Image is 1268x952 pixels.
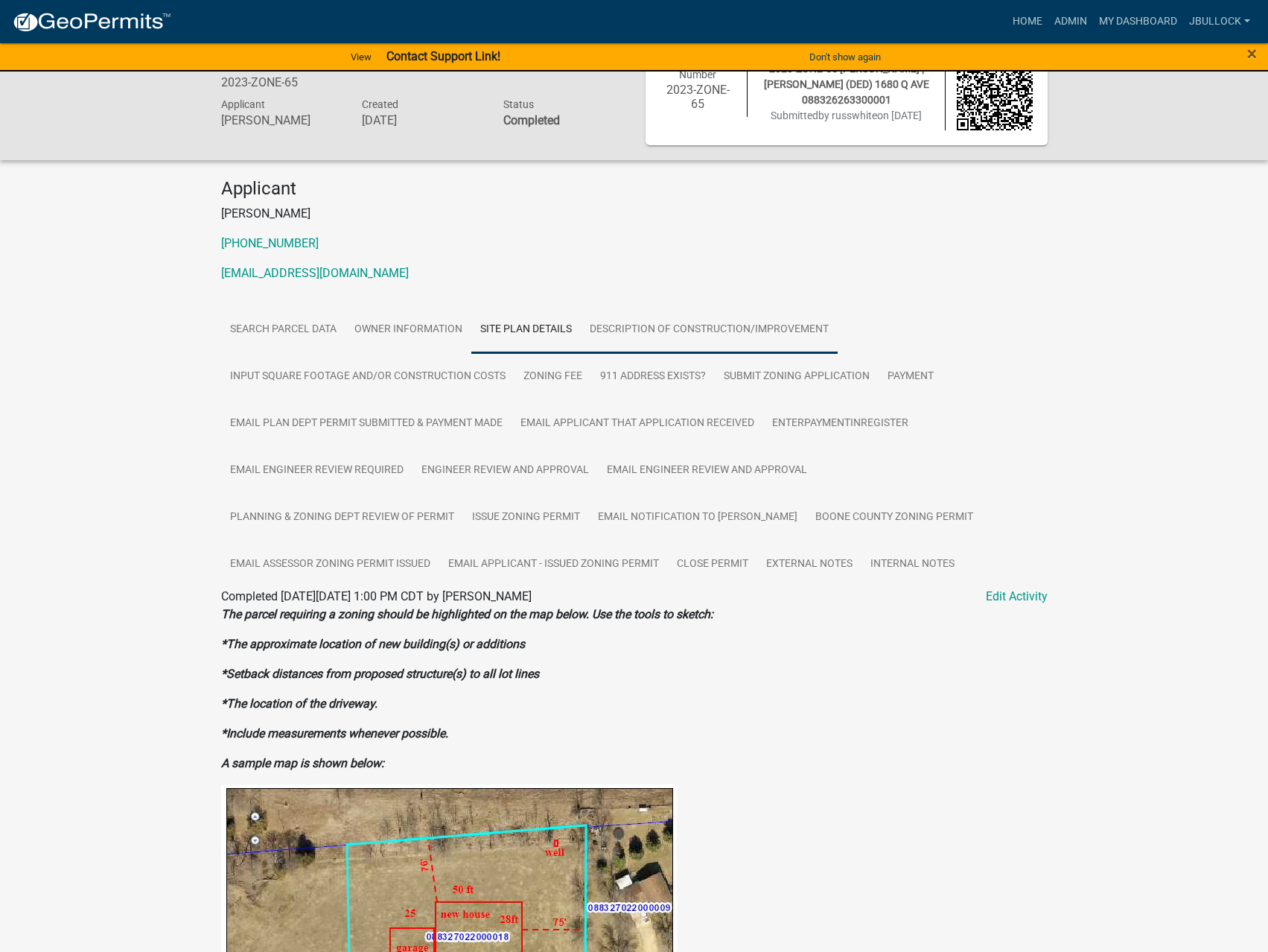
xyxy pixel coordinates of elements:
[362,113,481,127] h6: [DATE]
[221,541,439,588] a: Email Assessor Zoning Permit issued
[345,306,471,354] a: Owner Information
[763,400,917,448] a: EnterPaymentInRegister
[221,447,412,495] a: Email Engineer review required
[221,178,1048,200] h4: Applicant
[806,494,982,542] a: Boone County Zoning Permit
[221,607,713,621] strong: The parcel requiring a zoning should be highlighted on the map below. Use the tools to sketch:
[221,266,409,280] a: [EMAIL_ADDRESS][DOMAIN_NAME]
[503,98,534,110] span: Status
[386,49,500,63] strong: Contact Support Link!
[221,353,514,401] a: Input Square Footage and/or Construction Costs
[221,113,340,127] h6: [PERSON_NAME]
[771,110,922,121] span: Submitted on [DATE]
[715,353,879,401] a: Submit Zoning Application
[514,353,591,401] a: Zoning Fee
[362,98,398,110] span: Created
[512,400,763,448] a: Email applicant that Application Received
[581,306,838,354] a: Description of Construction/Improvement
[221,589,532,603] span: Completed [DATE][DATE] 1:00 PM CDT by [PERSON_NAME]
[803,45,887,69] button: Don't show again
[957,54,1033,130] img: QR code
[221,98,265,110] span: Applicant
[1007,7,1048,36] a: Home
[764,63,929,106] span: 2023-ZONE-65 [PERSON_NAME] | [PERSON_NAME] (DED) 1680 Q AVE 088326263300001
[221,756,384,770] strong: A sample map is shown below:
[1247,43,1257,64] span: ×
[221,494,463,542] a: Planning & Zoning Dept Review of Permit
[221,236,319,250] a: [PHONE_NUMBER]
[668,541,757,588] a: Close Permit
[1183,7,1256,36] a: jbullock
[1093,7,1183,36] a: My Dashboard
[818,110,877,121] span: by russwhite
[221,637,525,651] strong: *The approximate location of new building(s) or additions
[221,400,512,448] a: Email Plan Dept Permit submitted & Payment made
[1048,7,1093,36] a: Admin
[439,541,668,588] a: Email Applicant - Issued Zoning Permit
[345,45,377,69] a: View
[221,306,345,354] a: Search Parcel Data
[757,541,861,588] a: External Notes
[589,494,806,542] a: Email notification to [PERSON_NAME]
[679,69,716,80] span: Number
[591,353,715,401] a: 911 Address Exists?
[660,83,736,111] h6: 2023-ZONE-65
[221,75,340,89] h6: 2023-ZONE-65
[471,306,581,354] a: Site Plan Details
[221,726,448,740] strong: *Include measurements whenever possible.
[221,696,377,711] strong: *The location of the driveway.
[503,113,560,127] strong: Completed
[1247,45,1257,63] button: Close
[221,205,1048,223] p: [PERSON_NAME]
[221,667,539,681] strong: *Setback distances from proposed structure(s) to all lot lines
[412,447,598,495] a: Engineer Review and Approval
[598,447,816,495] a: Email Engineer Review and Approval
[463,494,589,542] a: Issue Zoning Permit
[861,541,963,588] a: Internal Notes
[986,588,1048,606] a: Edit Activity
[879,353,943,401] a: Payment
